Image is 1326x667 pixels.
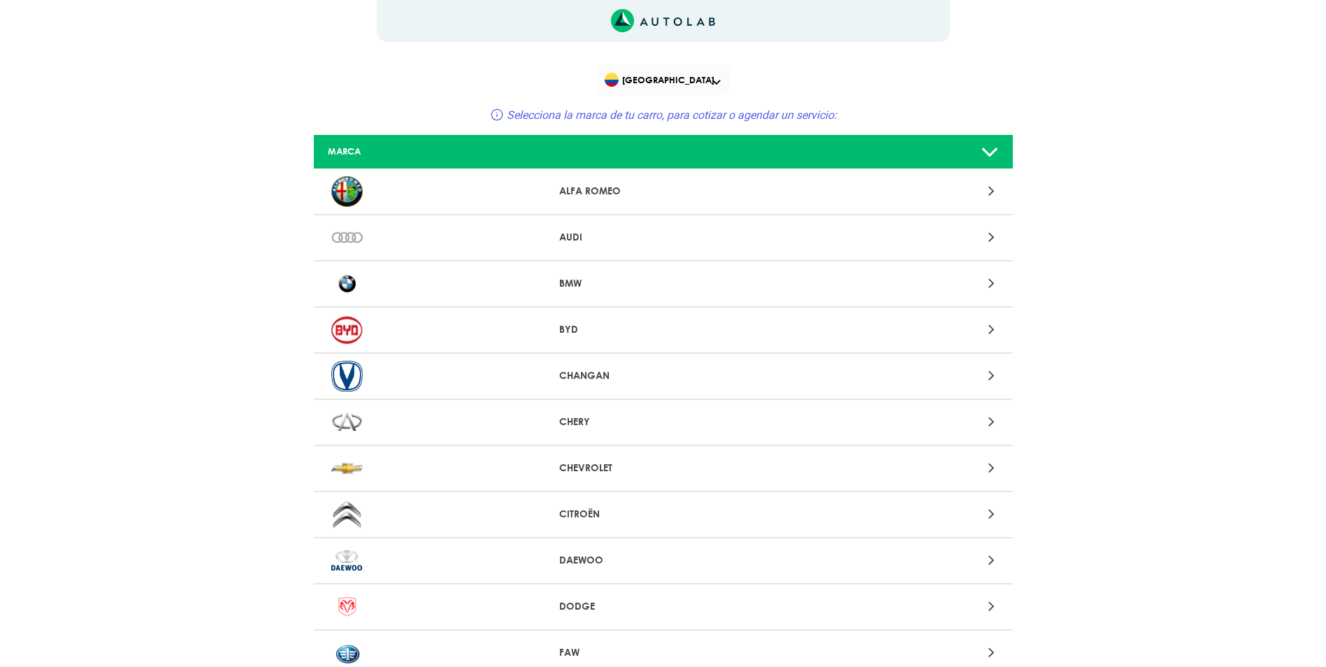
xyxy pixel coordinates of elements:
p: BMW [559,276,767,291]
p: AUDI [559,230,767,245]
p: BYD [559,322,767,337]
img: CHEVROLET [331,453,363,484]
img: DODGE [331,591,363,622]
a: Link al sitio de autolab [611,13,715,27]
p: CITROËN [559,507,767,522]
span: Selecciona la marca de tu carro, para cotizar o agendar un servicio: [507,108,837,122]
img: ALFA ROMEO [331,176,363,207]
p: DAEWOO [559,553,767,568]
img: CHANGAN [331,361,363,392]
img: CITROËN [331,499,363,530]
img: BYD [331,315,363,345]
img: DAEWOO [331,545,363,576]
p: FAW [559,645,767,660]
span: [GEOGRAPHIC_DATA] [605,70,724,89]
p: CHERY [559,415,767,429]
img: BMW [331,268,363,299]
p: CHANGAN [559,368,767,383]
img: Flag of COLOMBIA [605,73,619,87]
img: CHERY [331,407,363,438]
div: MARCA [317,145,548,158]
p: DODGE [559,599,767,614]
img: AUDI [331,222,363,253]
p: ALFA ROMEO [559,184,767,199]
a: MARCA [314,135,1013,169]
p: CHEVROLET [559,461,767,475]
div: Flag of COLOMBIA[GEOGRAPHIC_DATA] [596,64,730,95]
